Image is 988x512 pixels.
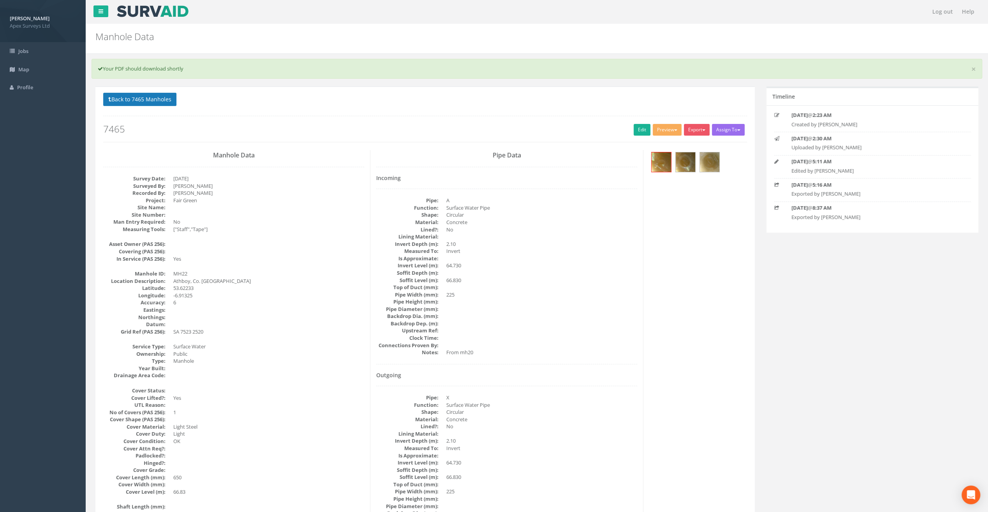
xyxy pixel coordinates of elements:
[103,204,166,211] dt: Site Name:
[103,292,166,299] dt: Longitude:
[103,226,166,233] dt: Measuring Tools:
[376,503,439,510] dt: Pipe Diameter (mm):
[103,328,166,335] dt: Grid Ref (PAS 256):
[103,350,166,358] dt: Ownership:
[684,124,710,136] button: Export
[376,430,439,438] dt: Lining Material:
[653,124,682,136] button: Preview
[376,342,439,349] dt: Connections Proven By:
[103,387,166,394] dt: Cover Status:
[376,291,439,298] dt: Pipe Width (mm):
[103,459,166,467] dt: Hinged?:
[173,423,364,431] dd: Light Steel
[10,22,76,30] span: Apex Surveys Ltd
[376,394,439,401] dt: Pipe:
[376,262,439,269] dt: Invert Level (m):
[10,15,49,22] strong: [PERSON_NAME]
[791,121,953,128] p: Created by [PERSON_NAME]
[173,430,364,438] dd: Light
[971,65,976,73] a: ×
[173,197,364,204] dd: Fair Green
[376,204,439,212] dt: Function:
[173,343,364,350] dd: Surface Water
[376,247,439,255] dt: Measured To:
[376,240,439,248] dt: Invert Depth (m):
[95,32,829,42] h2: Manhole Data
[173,175,364,182] dd: [DATE]
[791,158,808,165] strong: [DATE]
[103,452,166,459] dt: Padlocked?:
[103,365,166,372] dt: Year Built:
[376,211,439,219] dt: Shape:
[376,219,439,226] dt: Material:
[446,416,637,423] dd: Concrete
[103,189,166,197] dt: Recorded By:
[791,181,953,189] p: @
[103,248,166,255] dt: Covering (PAS 256):
[376,437,439,445] dt: Invert Depth (m):
[103,416,166,423] dt: Cover Shape (PAS 256):
[446,247,637,255] dd: Invert
[791,204,808,211] strong: [DATE]
[173,218,364,226] dd: No
[376,401,439,409] dt: Function:
[791,111,808,118] strong: [DATE]
[17,84,33,91] span: Profile
[103,284,166,292] dt: Latitude:
[376,445,439,452] dt: Measured To:
[173,284,364,292] dd: 53.62233
[103,372,166,379] dt: Drainage Area Code:
[103,409,166,416] dt: No of Covers (PAS 256):
[103,438,166,445] dt: Cover Condition:
[173,226,364,233] dd: ["Staff","Tape"]
[103,152,364,159] h3: Manhole Data
[103,430,166,438] dt: Cover Duty:
[446,459,637,466] dd: 64.730
[446,394,637,401] dd: X
[103,474,166,481] dt: Cover Length (mm):
[676,152,695,172] img: 74b38b8b-3c5d-86fa-dc3d-877c189d4d05_f131e822-97e2-0170-8244-61027e9db2d4_thumb.jpg
[446,437,637,445] dd: 2.10
[376,255,439,262] dt: Is Approximate:
[18,48,28,55] span: Jobs
[103,182,166,190] dt: Surveyed By:
[446,277,637,284] dd: 66.830
[812,135,831,142] strong: 2:30 AM
[446,219,637,226] dd: Concrete
[791,214,953,221] p: Exported by [PERSON_NAME]
[376,277,439,284] dt: Soffit Level (m):
[173,292,364,299] dd: -6.91325
[791,111,953,119] p: @
[103,197,166,204] dt: Project:
[103,401,166,409] dt: UTL Reason:
[103,314,166,321] dt: Northings:
[791,135,953,142] p: @
[376,175,637,181] h4: Incoming
[173,438,364,445] dd: OK
[376,197,439,204] dt: Pipe:
[173,350,364,358] dd: Public
[376,452,439,459] dt: Is Approximate:
[376,349,439,356] dt: Notes:
[812,111,831,118] strong: 2:23 AM
[92,59,982,79] div: Your PDF should download shortly
[376,459,439,466] dt: Invert Level (m):
[376,152,637,159] h3: Pipe Data
[446,445,637,452] dd: Invert
[173,277,364,285] dd: Athboy, Co. [GEOGRAPHIC_DATA]
[376,327,439,334] dt: Upstream Ref:
[376,269,439,277] dt: Soffit Depth (m):
[173,255,364,263] dd: Yes
[103,466,166,474] dt: Cover Grade:
[10,13,76,29] a: [PERSON_NAME] Apex Surveys Ltd
[103,218,166,226] dt: Man Entry Required:
[446,291,637,298] dd: 225
[173,182,364,190] dd: [PERSON_NAME]
[376,233,439,240] dt: Lining Material:
[173,357,364,365] dd: Manhole
[712,124,745,136] button: Assign To
[376,226,439,233] dt: Lined?:
[376,334,439,342] dt: Clock Time:
[446,211,637,219] dd: Circular
[376,481,439,488] dt: Top of Duct (mm):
